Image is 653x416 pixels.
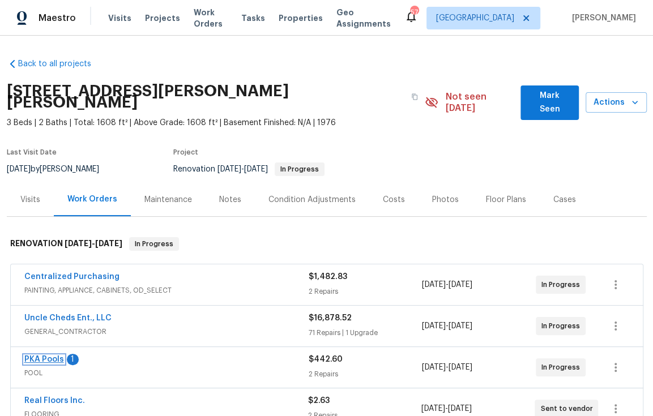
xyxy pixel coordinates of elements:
[268,194,356,205] div: Condition Adjustments
[422,362,472,373] span: -
[595,96,638,110] span: Actions
[24,397,85,405] a: Real Floors Inc.
[7,149,57,156] span: Last Visit Date
[421,403,472,414] span: -
[486,194,526,205] div: Floor Plans
[244,165,268,173] span: [DATE]
[567,12,636,24] span: [PERSON_NAME]
[530,89,570,117] span: Mark Seen
[67,354,79,365] div: 1
[194,7,228,29] span: Work Orders
[309,327,422,338] div: 71 Repairs | 1 Upgrade
[541,362,584,373] span: In Progress
[24,367,309,379] span: POOL
[309,368,422,380] div: 2 Repairs
[24,314,112,322] a: Uncle Cheds Ent., LLC
[24,355,64,363] a: PKA Pools
[520,85,579,120] button: Mark Seen
[432,194,459,205] div: Photos
[24,326,309,337] span: GENERAL_CONTRACTOR
[308,397,330,405] span: $2.63
[309,314,352,322] span: $16,878.52
[309,286,422,297] div: 2 Repairs
[448,405,472,413] span: [DATE]
[449,363,472,371] span: [DATE]
[173,149,198,156] span: Project
[279,12,323,24] span: Properties
[7,58,116,70] a: Back to all projects
[65,239,92,247] span: [DATE]
[445,91,514,114] span: Not seen [DATE]
[422,279,472,290] span: -
[541,320,584,332] span: In Progress
[276,166,323,173] span: In Progress
[10,237,122,251] h6: RENOVATION
[144,194,192,205] div: Maintenance
[217,165,268,173] span: -
[540,403,597,414] span: Sent to vendor
[24,285,309,296] span: PAINTING, APPLIANCE, CABINETS, OD_SELECT
[422,363,446,371] span: [DATE]
[7,162,113,176] div: by [PERSON_NAME]
[173,165,325,173] span: Renovation
[383,194,405,205] div: Costs
[422,281,446,289] span: [DATE]
[7,165,31,173] span: [DATE]
[309,273,347,281] span: $1,482.83
[67,194,117,205] div: Work Orders
[422,320,472,332] span: -
[541,279,584,290] span: In Progress
[449,322,472,330] span: [DATE]
[65,239,122,247] span: -
[39,12,76,24] span: Maestro
[404,87,425,107] button: Copy Address
[436,12,514,24] span: [GEOGRAPHIC_DATA]
[309,355,343,363] span: $442.60
[24,273,119,281] a: Centralized Purchasing
[130,238,178,250] span: In Progress
[7,85,405,108] h2: [STREET_ADDRESS][PERSON_NAME][PERSON_NAME]
[586,92,647,113] button: Actions
[449,281,472,289] span: [DATE]
[219,194,241,205] div: Notes
[410,7,418,18] div: 57
[108,12,131,24] span: Visits
[7,117,425,128] span: 3 Beds | 2 Baths | Total: 1608 ft² | Above Grade: 1608 ft² | Basement Finished: N/A | 1976
[20,194,40,205] div: Visits
[553,194,576,205] div: Cases
[421,405,445,413] span: [DATE]
[95,239,122,247] span: [DATE]
[7,226,647,262] div: RENOVATION [DATE]-[DATE]In Progress
[217,165,241,173] span: [DATE]
[336,7,391,29] span: Geo Assignments
[422,322,446,330] span: [DATE]
[241,14,265,22] span: Tasks
[145,12,180,24] span: Projects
